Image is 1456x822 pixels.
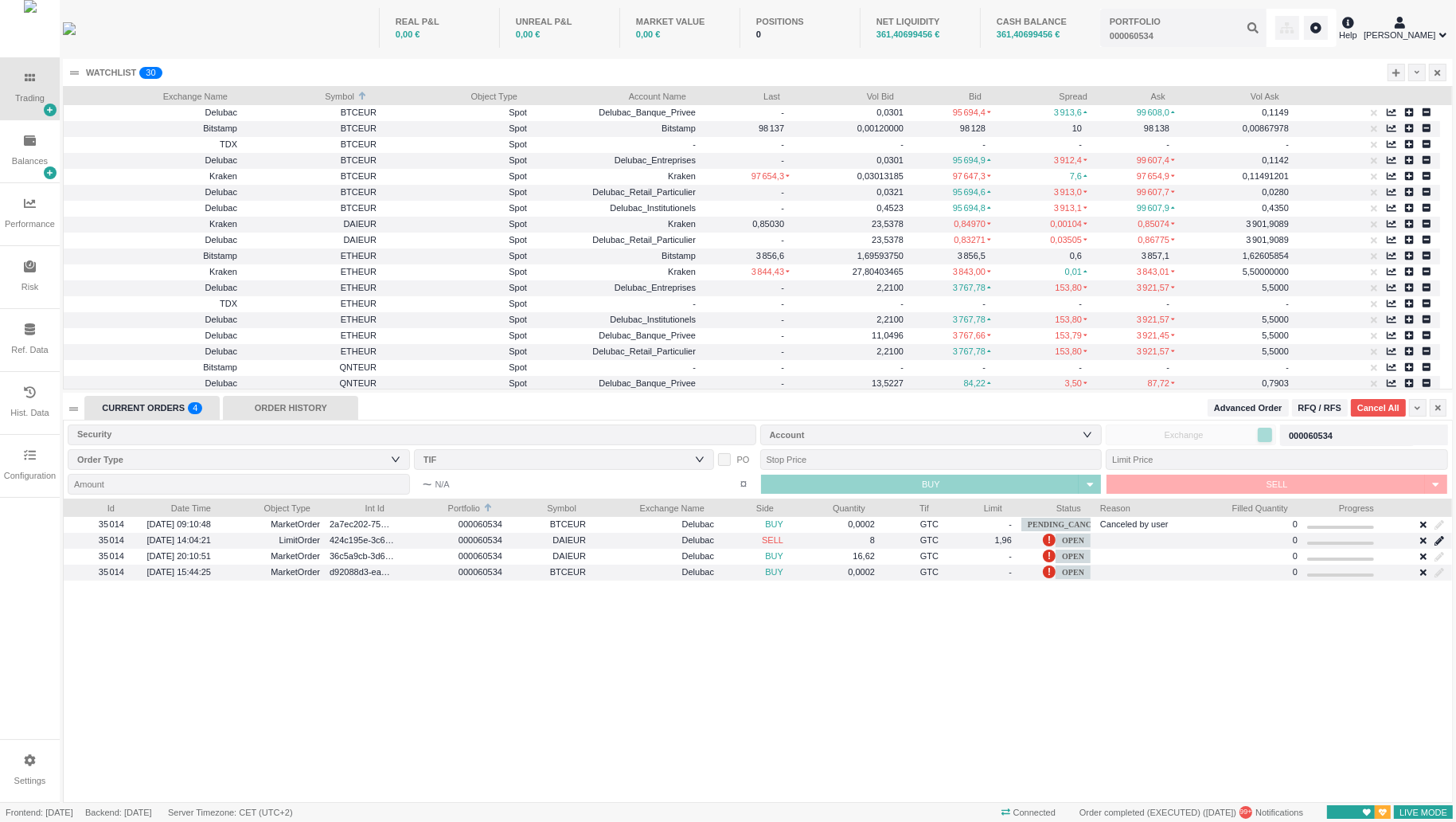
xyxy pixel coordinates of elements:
[99,519,124,529] span: 35 014
[953,283,991,292] span: 3 767,78
[770,427,1086,443] div: Account
[386,151,527,170] span: Spot
[99,535,124,545] span: 35 014
[693,362,696,372] span: -
[512,563,586,581] span: BTCEUR
[11,343,48,357] div: Ref. Data
[84,396,220,420] div: CURRENT ORDERS
[1142,251,1175,260] span: 3 857,1
[1110,15,1161,29] div: PORTFOLIO
[1137,315,1175,324] span: 3 921,57
[512,547,586,566] span: DAIEUR
[1293,535,1298,545] span: 0
[615,155,696,165] span: Delubac_Entreprises
[247,104,377,122] span: BTCEUR
[954,219,991,229] span: 0,84970
[77,426,740,442] div: Security
[15,92,45,105] div: Trading
[662,251,696,260] span: Bitstamp
[209,267,237,276] span: Kraken
[77,452,393,468] div: Order Type
[1339,14,1357,41] div: Help
[386,183,527,202] span: Spot
[12,155,48,168] div: Balances
[1056,550,1091,563] span: OPEN
[964,378,991,388] span: 84,22
[953,267,991,276] span: 3 843,00
[857,123,904,133] span: 0,00120000
[1055,346,1087,356] span: 153,80
[1243,123,1289,133] span: 0,00867978
[1364,29,1435,42] span: [PERSON_NAME]
[1107,475,1425,494] button: SELL
[1262,315,1289,324] span: 5,5000
[221,515,320,534] span: MarketOrder
[1183,499,1288,515] span: Filled Quantity
[1262,378,1289,388] span: 0,7903
[209,219,237,229] span: Kraken
[668,171,696,181] span: Kraken
[953,203,991,213] span: 95 694,8
[756,15,844,29] div: POSITIONS
[1079,139,1087,149] span: -
[997,15,1084,29] div: CASH BALANCE
[205,315,237,324] span: Delubac
[404,515,502,534] span: 000060534
[1246,219,1289,229] span: 3 901,9089
[781,187,790,197] span: -
[1267,479,1288,489] span: SELL
[203,251,237,260] span: Bitstamp
[884,531,939,550] span: GTC
[1079,299,1087,308] span: -
[884,563,939,581] span: GTC
[205,203,237,213] span: Delubac
[1054,108,1087,117] span: 3 913,6
[150,67,155,83] p: 0
[884,547,939,566] span: GTC
[884,515,939,534] span: GTC
[781,139,790,149] span: -
[386,374,527,393] span: Spot
[386,215,527,233] span: Spot
[68,87,228,103] span: Exchange Name
[247,167,377,186] span: BTCEUR
[247,87,354,103] span: Symbol
[1166,362,1175,372] span: -
[765,519,783,529] span: BUY
[960,123,991,133] span: 98 128
[599,331,696,340] span: Delubac_Banque_Privee
[752,219,790,229] span: 0,85030
[1357,401,1399,415] span: Cancel All
[615,283,696,292] span: Delubac_Entreprises
[876,203,904,213] span: 0,4523
[205,235,237,245] span: Delubac
[599,378,696,388] span: Delubac_Banque_Privee
[1148,378,1175,388] span: 87,72
[386,263,527,281] span: Spot
[870,535,875,545] span: 8
[1065,378,1087,388] span: 3,50
[751,267,790,276] span: 3 844,43
[799,87,894,103] span: Vol Bid
[953,346,991,356] span: 3 767,78
[146,535,211,545] span: [DATE] 14:04:21
[857,171,904,181] span: 0,03013185
[695,454,705,464] i: icon: down
[781,315,790,324] span: -
[1054,203,1087,213] span: 3 913,1
[781,362,790,372] span: -
[953,331,991,340] span: 3 767,66
[247,119,377,138] span: BTCEUR
[781,203,790,213] span: -
[884,499,929,515] span: Tif
[759,123,790,133] span: 98 137
[247,135,377,154] span: BTCEUR
[1262,108,1289,117] span: 0,1149
[1138,235,1175,245] span: 0,86775
[1137,346,1175,356] span: 3 921,57
[1298,401,1341,415] span: RFQ / RFS
[1137,267,1175,276] span: 3 843,01
[247,215,377,233] span: DAIEUR
[953,187,991,197] span: 95 694,6
[1009,519,1012,529] span: -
